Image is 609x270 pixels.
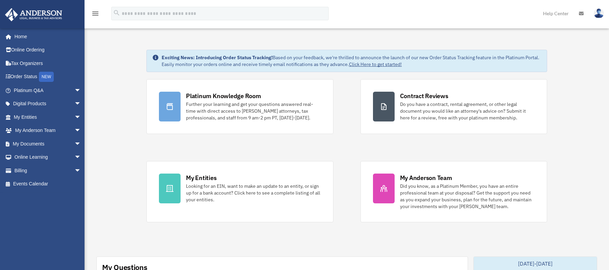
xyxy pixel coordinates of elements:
[74,164,88,178] span: arrow_drop_down
[5,43,91,57] a: Online Ordering
[5,70,91,84] a: Order StatusNEW
[146,79,333,134] a: Platinum Knowledge Room Further your learning and get your questions answered real-time with dire...
[5,164,91,177] a: Billingarrow_drop_down
[400,174,452,182] div: My Anderson Team
[146,161,333,222] a: My Entities Looking for an EIN, want to make an update to an entity, or sign up for a bank accoun...
[400,101,535,121] div: Do you have a contract, rental agreement, or other legal document you would like an attorney's ad...
[162,54,273,61] strong: Exciting News: Introducing Order Status Tracking!
[360,161,547,222] a: My Anderson Team Did you know, as a Platinum Member, you have an entire professional team at your...
[5,84,91,97] a: Platinum Q&Aarrow_drop_down
[186,183,321,203] div: Looking for an EIN, want to make an update to an entity, or sign up for a bank account? Click her...
[594,8,604,18] img: User Pic
[5,124,91,137] a: My Anderson Teamarrow_drop_down
[5,177,91,191] a: Events Calendar
[5,137,91,151] a: My Documentsarrow_drop_down
[74,97,88,111] span: arrow_drop_down
[349,61,402,67] a: Click Here to get started!
[162,54,541,68] div: Based on your feedback, we're thrilled to announce the launch of our new Order Status Tracking fe...
[186,101,321,121] div: Further your learning and get your questions answered real-time with direct access to [PERSON_NAM...
[39,72,54,82] div: NEW
[400,183,535,210] div: Did you know, as a Platinum Member, you have an entire professional team at your disposal? Get th...
[91,12,99,18] a: menu
[5,30,88,43] a: Home
[186,174,216,182] div: My Entities
[5,97,91,111] a: Digital Productsarrow_drop_down
[74,84,88,97] span: arrow_drop_down
[74,110,88,124] span: arrow_drop_down
[74,151,88,164] span: arrow_drop_down
[5,151,91,164] a: Online Learningarrow_drop_down
[74,137,88,151] span: arrow_drop_down
[91,9,99,18] i: menu
[5,110,91,124] a: My Entitiesarrow_drop_down
[5,57,91,70] a: Tax Organizers
[400,92,448,100] div: Contract Reviews
[3,8,64,21] img: Anderson Advisors Platinum Portal
[186,92,261,100] div: Platinum Knowledge Room
[360,79,547,134] a: Contract Reviews Do you have a contract, rental agreement, or other legal document you would like...
[113,9,120,17] i: search
[74,124,88,138] span: arrow_drop_down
